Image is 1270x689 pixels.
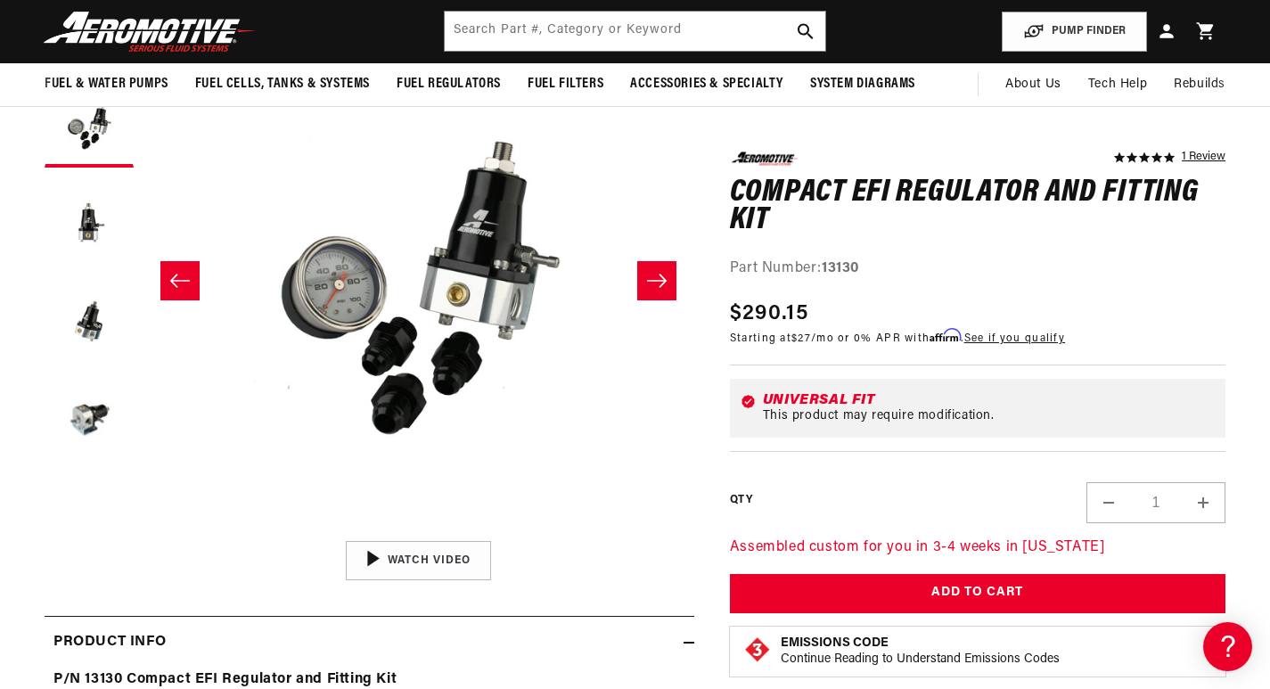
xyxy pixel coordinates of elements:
div: Part Number: [730,257,1225,280]
summary: Fuel & Water Pumps [31,63,182,105]
h2: Product Info [53,631,166,654]
a: See if you qualify - Learn more about Affirm Financing (opens in modal) [964,333,1065,344]
strong: P/N 13130 Compact EFI Regulator and Fitting Kit [53,672,397,686]
strong: 13130 [822,260,859,275]
button: Emissions CodeContinue Reading to Understand Emissions Codes [781,636,1060,668]
span: Fuel & Water Pumps [45,75,168,94]
button: Load image 4 in gallery view [45,275,134,364]
img: Emissions code [743,636,772,664]
span: Affirm [930,329,961,342]
button: Contact Us [18,477,339,508]
label: QTY [730,492,752,507]
input: Search by Part Number, Category or Keyword [445,12,824,51]
button: Load image 5 in gallery view [45,373,134,462]
a: EFI Fuel Pumps [18,308,339,336]
a: Carbureted Fuel Pumps [18,253,339,281]
summary: System Diagrams [797,63,929,105]
button: Slide left [160,261,200,300]
p: Assembled custom for you in 3-4 weeks in [US_STATE] [730,537,1225,560]
button: Load image 2 in gallery view [45,78,134,168]
a: 1 reviews [1182,152,1225,164]
summary: Fuel Filters [514,63,617,105]
summary: Fuel Cells, Tanks & Systems [182,63,383,105]
span: $27 [791,333,811,344]
span: Tech Help [1088,75,1147,94]
span: System Diagrams [810,75,915,94]
span: Fuel Filters [528,75,603,94]
button: Add to Cart [730,573,1225,613]
div: Universal Fit [763,393,1215,407]
button: PUMP FINDER [1002,12,1147,52]
h1: Compact EFI Regulator and Fitting Kit [730,178,1225,234]
button: Slide right [637,261,676,300]
summary: Accessories & Specialty [617,63,797,105]
a: About Us [992,63,1075,106]
a: POWERED BY ENCHANT [245,513,343,530]
summary: Tech Help [1075,63,1160,106]
div: This product may require modification. [763,409,1215,423]
span: Rebuilds [1174,75,1225,94]
div: General [18,124,339,141]
span: About Us [1005,78,1061,91]
p: Starting at /mo or 0% APR with . [730,330,1065,347]
a: 340 Stealth Fuel Pumps [18,336,339,364]
strong: Emissions Code [781,636,889,650]
span: Accessories & Specialty [630,75,783,94]
a: EFI Regulators [18,226,339,253]
summary: Fuel Regulators [383,63,514,105]
summary: Product Info [45,617,694,668]
p: Continue Reading to Understand Emissions Codes [781,652,1060,668]
span: Fuel Cells, Tanks & Systems [195,75,370,94]
img: Aeromotive [38,11,261,53]
div: Frequently Asked Questions [18,197,339,214]
span: $290.15 [730,298,808,330]
a: Getting Started [18,152,339,179]
a: Brushless Fuel Pumps [18,365,339,392]
a: Carbureted Regulators [18,281,339,308]
span: Fuel Regulators [397,75,501,94]
summary: Rebuilds [1160,63,1239,106]
img: Regulators Explained by Our Technician **Tech Tuesday** [283,485,553,636]
button: Load image 3 in gallery view [45,176,134,266]
button: search button [786,12,825,51]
